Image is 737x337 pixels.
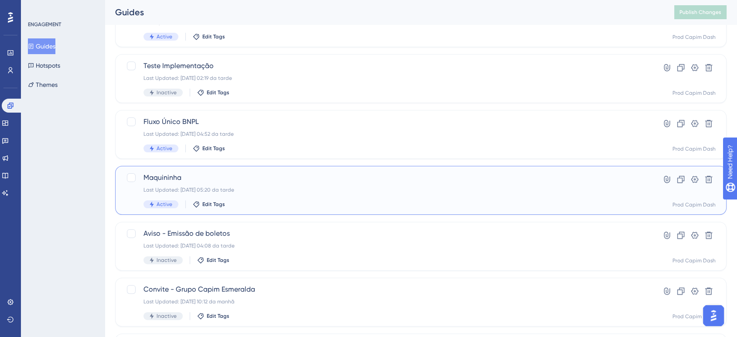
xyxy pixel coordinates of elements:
div: Prod Capim Dash [672,313,716,320]
button: Edit Tags [193,33,225,40]
span: Edit Tags [202,201,225,208]
span: Edit Tags [202,145,225,152]
span: Edit Tags [207,89,229,96]
div: Prod Capim Dash [672,201,716,208]
div: Last Updated: [DATE] 04:08 da tarde [143,242,628,249]
div: Last Updated: [DATE] 02:19 da tarde [143,75,628,82]
button: Edit Tags [197,89,229,96]
div: Last Updated: [DATE] 05:20 da tarde [143,186,628,193]
span: Edit Tags [207,313,229,320]
div: Guides [115,6,652,18]
span: Teste Implementação [143,61,628,71]
span: Inactive [157,257,177,264]
span: Aviso - Emissão de boletos [143,228,628,239]
span: Publish Changes [679,9,721,16]
span: Maquininha [143,172,628,183]
button: Edit Tags [197,313,229,320]
button: Edit Tags [193,201,225,208]
div: Prod Capim Dash [672,257,716,264]
div: Prod Capim Dash [672,89,716,96]
button: Edit Tags [197,257,229,264]
div: Prod Capim Dash [672,145,716,152]
button: Publish Changes [674,5,727,19]
span: Edit Tags [207,257,229,264]
span: Convite - Grupo Capim Esmeralda [143,284,628,295]
div: Last Updated: [DATE] 10:12 da manhã [143,298,628,305]
div: ENGAGEMENT [28,21,61,28]
span: Active [157,145,172,152]
span: Active [157,33,172,40]
span: Inactive [157,313,177,320]
button: Guides [28,38,55,54]
button: Themes [28,77,58,93]
span: Active [157,201,172,208]
span: Need Help? [20,2,55,13]
button: Hotspots [28,58,60,73]
div: Prod Capim Dash [672,34,716,41]
span: Fluxo Único BNPL [143,117,628,127]
iframe: UserGuiding AI Assistant Launcher [700,303,727,329]
span: Inactive [157,89,177,96]
div: Last Updated: [DATE] 04:52 da tarde [143,131,628,138]
button: Edit Tags [193,145,225,152]
span: Edit Tags [202,33,225,40]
